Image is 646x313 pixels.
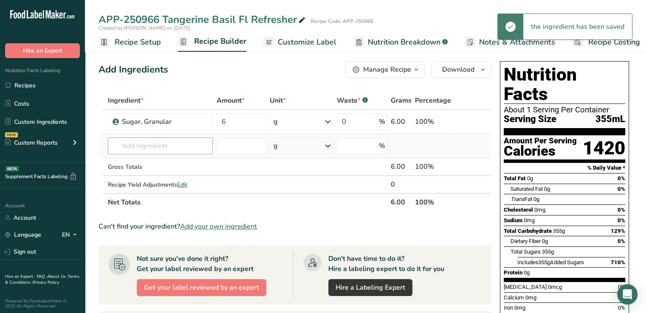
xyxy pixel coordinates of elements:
[504,305,513,311] span: Iron
[328,254,444,274] div: Don't have time to do it? Hire a labeling expert to do it for you
[274,117,278,127] div: g
[511,238,541,244] span: Dietary Fiber
[617,284,638,305] div: Open Intercom Messenger
[618,305,625,311] span: 0%
[553,228,565,234] span: 355g
[588,36,640,48] span: Recipe Costing
[504,145,577,157] div: Calories
[479,36,555,48] span: Notes & Attachments
[595,114,625,125] span: 355mL
[523,14,632,39] div: the ingredient has been saved
[5,43,80,58] button: Hire an Expert
[5,274,35,279] a: Hire an Expert .
[504,294,524,301] span: Calcium
[618,238,625,244] span: 0%
[263,33,336,52] a: Customize Label
[538,259,550,265] span: 355g
[524,217,535,224] span: 0mg
[108,137,213,154] input: Add Ingredient
[504,217,522,224] span: Sodium
[391,117,412,127] div: 6.00
[504,269,522,276] span: Protein
[432,61,491,78] button: Download
[611,228,625,234] span: 129%
[542,238,548,244] span: 0g
[533,196,539,202] span: 0g
[442,64,474,75] span: Download
[137,279,266,296] button: Get your label reviewed by an expert
[618,175,625,182] span: 0%
[47,274,68,279] a: About Us .
[177,181,187,189] span: Edit
[504,65,625,104] h1: Nutrition Facts
[216,95,244,106] span: Amount
[391,95,412,106] span: Grams
[194,36,246,47] span: Recipe Builder
[511,186,543,192] span: Saturated Fat
[108,162,213,171] div: Gross Totals
[337,95,368,106] div: Waste
[517,259,584,265] span: Includes Added Sugars
[415,162,451,172] div: 100%
[618,284,625,290] span: 0%
[108,180,213,189] div: Recipe Yield Adjustments
[504,284,547,290] span: [MEDICAL_DATA]
[583,137,625,159] div: 1420
[413,193,453,211] th: 100%
[548,284,562,290] span: 0mcg
[270,95,286,106] span: Unit
[310,17,373,25] div: Recipe Code: APP-250966
[137,254,254,274] div: Not sure you've done it right? Get your label reviewed by an expert
[5,274,79,285] a: Terms & Conditions .
[345,61,425,78] button: Manage Recipe
[618,217,625,224] span: 0%
[511,196,525,202] i: Trans
[618,186,625,192] span: 0%
[5,138,58,147] div: Custom Reports
[122,117,208,127] div: Sugar, Granular
[525,294,536,301] span: 0mg
[180,221,257,232] span: Add your own ingredient
[353,33,448,52] a: Nutrition Breakdown
[5,227,41,242] a: Language
[99,12,307,27] div: APP-250966 Tangerine Basil Fl Refresher
[391,162,412,172] div: 6.00
[465,33,555,52] a: Notes & Attachments
[274,141,278,151] div: g
[534,207,545,213] span: 0mg
[504,163,625,173] section: % Daily Value *
[542,249,554,255] span: 355g
[611,259,625,265] span: 710%
[99,221,491,232] div: Can't find your ingredient?
[618,207,625,213] span: 0%
[363,64,411,75] div: Manage Recipe
[527,175,533,182] span: 0g
[278,36,336,48] span: Customize Label
[99,33,161,52] a: Recipe Setup
[415,117,451,127] div: 100%
[504,207,533,213] span: Cholesterol
[6,166,19,171] div: BETA
[504,175,526,182] span: Total Fat
[108,95,144,106] span: Ingredient
[511,196,532,202] span: Fat
[572,33,640,52] a: Recipe Costing
[37,274,47,279] a: FAQ .
[415,95,451,106] span: Percentage
[514,305,525,311] span: 0mg
[5,132,18,137] div: NEW
[391,179,412,190] div: 0
[524,269,530,276] span: 0g
[504,106,625,114] div: About 1 Serving Per Container
[504,137,577,145] div: Amount Per Serving
[178,32,246,52] a: Recipe Builder
[99,63,168,77] div: Add Ingredients
[144,282,259,293] span: Get your label reviewed by an expert
[368,36,440,48] span: Nutrition Breakdown
[504,114,556,125] span: Serving Size
[5,299,80,309] div: Powered By FoodLabelMaker © 2025 All Rights Reserved
[115,36,161,48] span: Recipe Setup
[33,279,59,285] a: Privacy Policy
[504,228,552,234] span: Total Carbohydrate
[106,193,389,211] th: Net Totals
